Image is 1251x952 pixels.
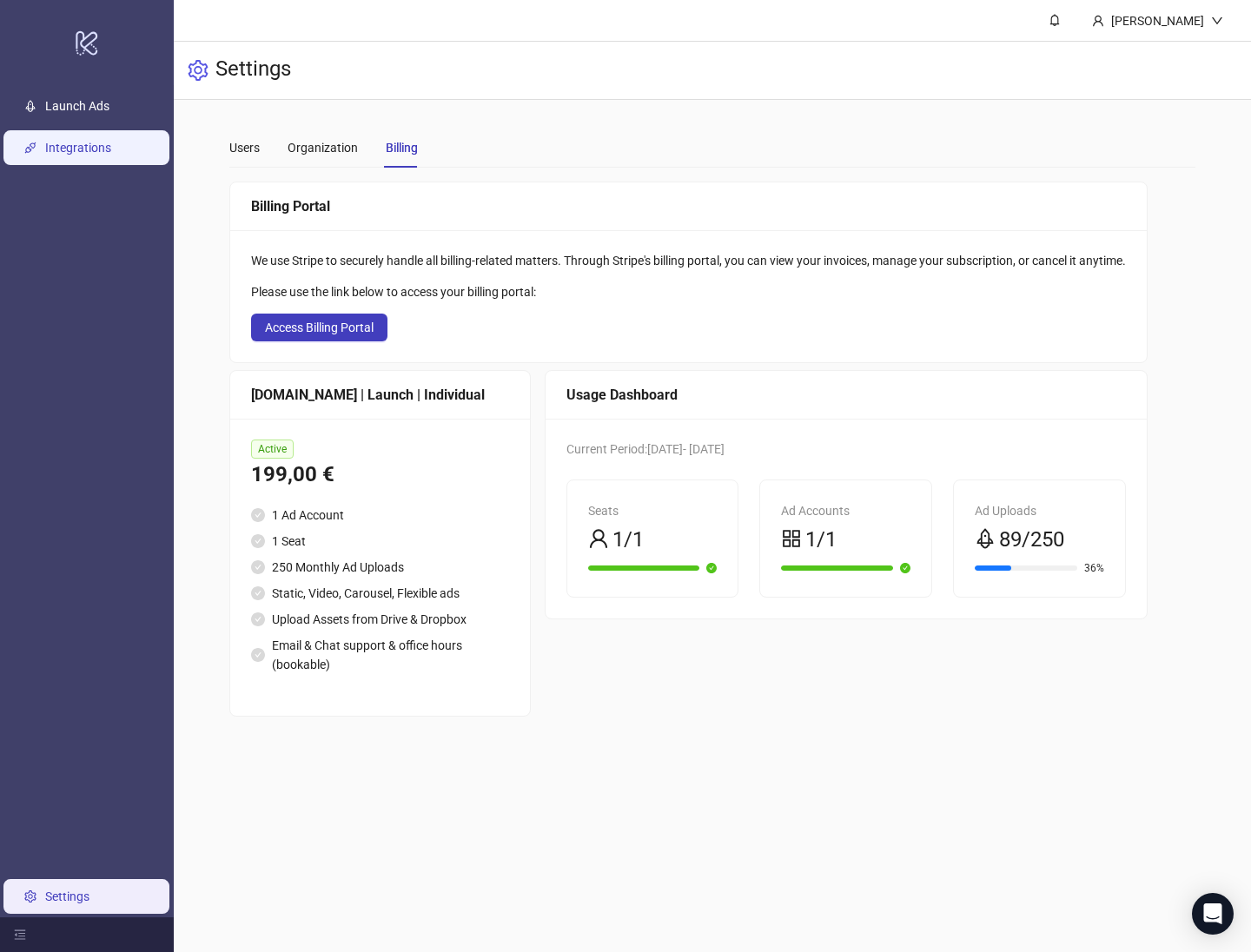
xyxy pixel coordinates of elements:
[612,524,644,557] span: 1/1
[1211,15,1223,27] span: down
[251,586,265,600] span: check-circle
[45,889,89,903] a: Settings
[900,563,910,573] span: check-circle
[1192,893,1234,935] div: Open Intercom Messenger
[1084,563,1104,573] span: 36%
[251,384,509,406] div: [DOMAIN_NAME] | Launch | Individual
[781,501,910,520] div: Ad Accounts
[1104,11,1211,30] div: [PERSON_NAME]
[251,560,265,574] span: check-circle
[251,459,509,492] div: 199,00 €
[288,138,358,157] div: Organization
[14,929,26,941] span: menu-fold
[251,282,1126,301] div: Please use the link below to access your billing portal:
[251,612,265,626] span: check-circle
[251,251,1126,270] div: We use Stripe to securely handle all billing-related matters. Through Stripe's billing portal, yo...
[805,524,837,557] span: 1/1
[251,534,265,548] span: check-circle
[1049,14,1061,26] span: bell
[566,384,1126,406] div: Usage Dashboard
[251,648,265,662] span: check-circle
[706,563,717,573] span: check-circle
[45,141,111,155] a: Integrations
[251,558,509,577] li: 250 Monthly Ad Uploads
[251,508,265,522] span: check-circle
[251,610,509,629] li: Upload Assets from Drive & Dropbox
[251,314,387,341] button: Access Billing Portal
[45,99,109,113] a: Launch Ads
[999,524,1064,557] span: 89/250
[975,501,1104,520] div: Ad Uploads
[251,195,1126,217] div: Billing Portal
[251,532,509,551] li: 1 Seat
[188,60,208,81] span: setting
[588,528,609,549] span: user
[781,528,802,549] span: appstore
[251,584,509,603] li: Static, Video, Carousel, Flexible ads
[566,442,725,456] span: Current Period: [DATE] - [DATE]
[975,528,996,549] span: rocket
[588,501,718,520] div: Seats
[251,440,294,459] span: Active
[265,321,374,334] span: Access Billing Portal
[251,506,509,525] li: 1 Ad Account
[1092,15,1104,27] span: user
[251,636,509,674] li: Email & Chat support & office hours (bookable)
[215,56,291,85] h3: Settings
[229,138,260,157] div: Users
[386,138,418,157] div: Billing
